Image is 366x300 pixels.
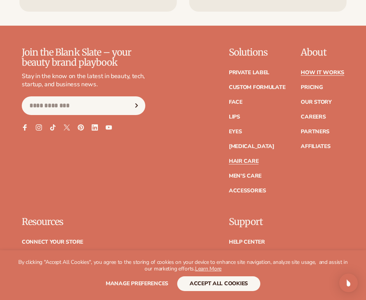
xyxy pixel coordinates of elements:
a: Pricing [301,85,322,90]
a: Men's Care [229,173,261,179]
span: Manage preferences [106,280,168,287]
p: By clicking "Accept All Cookies", you agree to the storing of cookies on your device to enhance s... [16,259,350,272]
p: Resources [22,217,213,227]
button: Manage preferences [106,276,168,291]
a: Accessories [229,188,266,194]
a: Hair Care [229,159,258,164]
a: [MEDICAL_DATA] [229,144,274,149]
a: Affiliates [301,144,330,149]
a: Eyes [229,129,242,134]
a: Our Story [301,99,331,105]
a: Learn More [195,265,221,272]
p: Support [229,217,286,227]
a: Lips [229,114,240,120]
p: Stay in the know on the latest in beauty, tech, startup, and business news. [22,72,145,89]
a: Private label [229,70,269,75]
p: Join the Blank Slate – your beauty brand playbook [22,47,145,68]
p: Solutions [229,47,286,58]
a: Connect your store [22,239,83,245]
a: Custom formulate [229,85,286,90]
button: accept all cookies [177,276,260,291]
p: About [301,47,344,58]
a: Face [229,99,242,105]
button: Subscribe [128,96,145,115]
div: Open Intercom Messenger [339,274,358,292]
a: Help Center [229,239,265,245]
a: How It Works [301,70,344,75]
a: Careers [301,114,326,120]
a: Partners [301,129,329,134]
